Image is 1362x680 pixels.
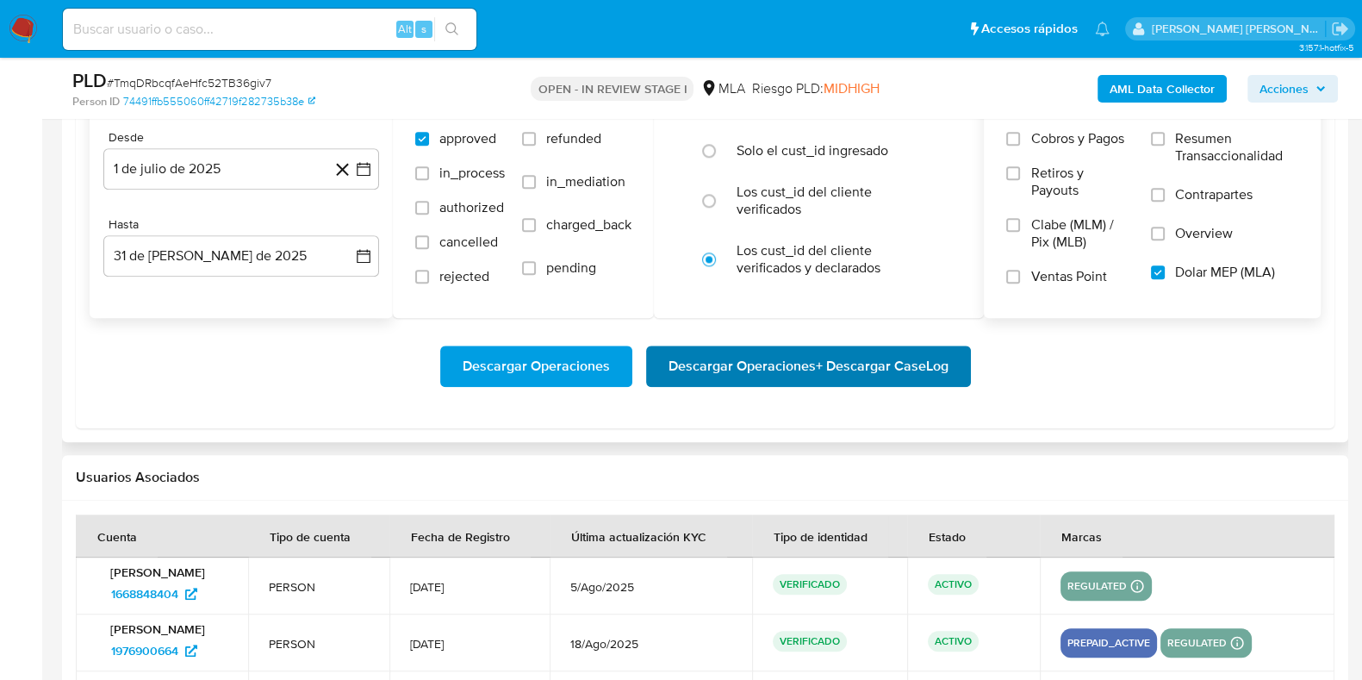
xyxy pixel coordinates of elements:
[531,77,693,101] p: OPEN - IN REVIEW STAGE I
[1095,22,1110,36] a: Notificaciones
[107,74,271,91] span: # TmqDRbcqfAeHfc52TB36giv7
[421,21,426,37] span: s
[123,94,315,109] a: 74491ffb555060ff42719f282735b38e
[72,66,107,94] b: PLD
[434,17,470,41] button: search-icon
[1152,21,1326,37] p: noelia.huarte@mercadolibre.com
[700,79,744,98] div: MLA
[1298,41,1353,54] span: 3.157.1-hotfix-5
[76,469,1334,486] h2: Usuarios Asociados
[823,78,879,98] span: MIDHIGH
[751,79,879,98] span: Riesgo PLD:
[398,21,412,37] span: Alt
[1110,75,1215,103] b: AML Data Collector
[1098,75,1227,103] button: AML Data Collector
[63,18,476,41] input: Buscar usuario o caso...
[1331,20,1349,38] a: Salir
[72,94,120,109] b: Person ID
[1247,75,1338,103] button: Acciones
[1259,75,1309,103] span: Acciones
[981,20,1078,38] span: Accesos rápidos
